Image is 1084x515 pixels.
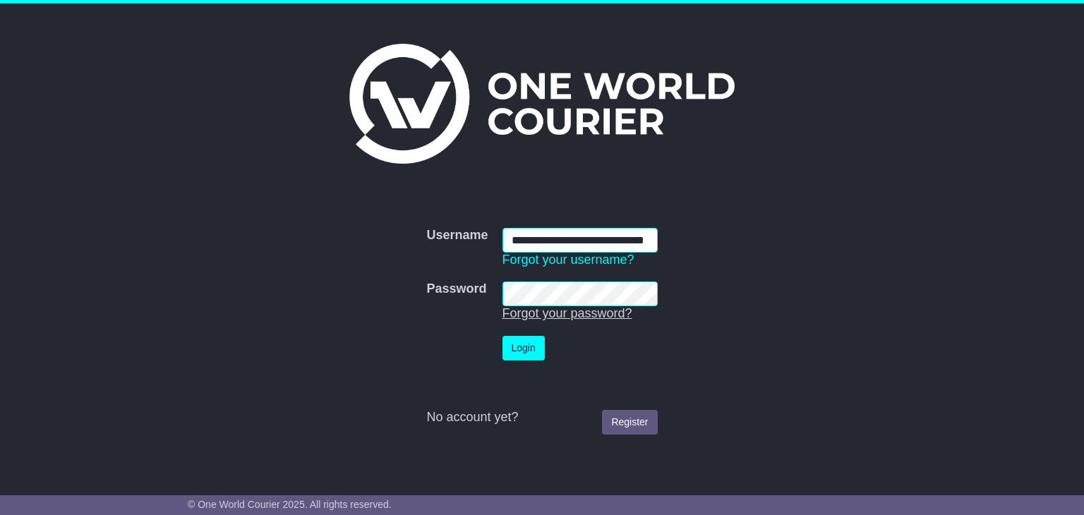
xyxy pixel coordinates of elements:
img: One World [349,44,735,164]
a: Register [602,410,657,435]
label: Username [426,228,488,243]
label: Password [426,281,486,297]
a: Forgot your password? [502,306,632,320]
a: Forgot your username? [502,253,634,267]
div: No account yet? [426,410,657,425]
span: © One World Courier 2025. All rights reserved. [188,499,392,510]
button: Login [502,336,545,360]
